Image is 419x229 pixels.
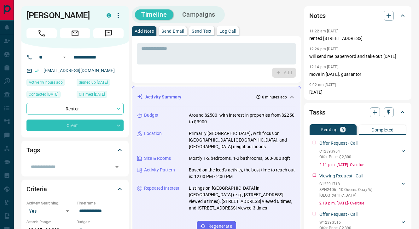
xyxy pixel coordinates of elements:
span: Active 19 hours ago [29,79,63,86]
p: Search Range: [26,219,73,225]
p: rented [STREET_ADDRESS] [309,35,406,42]
div: condos.ca [107,13,111,18]
p: Listings on [GEOGRAPHIC_DATA] in [GEOGRAPHIC_DATA] (e.g., [STREET_ADDRESS] viewed 8 times), [STRE... [189,185,296,211]
span: Message [93,28,124,38]
p: 12:14 pm [DATE] [309,65,338,69]
div: Notes [309,8,406,23]
button: Open [113,163,121,171]
span: Contacted [DATE] [29,91,58,98]
p: Activity Pattern [144,167,175,173]
p: Budget [144,112,159,119]
div: Renter [26,103,124,114]
p: C12393964 [319,148,351,154]
span: Signed up [DATE] [79,79,108,86]
a: [EMAIL_ADDRESS][DOMAIN_NAME] [44,68,115,73]
div: Wed Jun 26 2024 [26,91,73,100]
p: W12393516 [319,220,351,225]
div: Client [26,120,124,131]
p: Log Call [219,29,236,33]
p: SPH2406 - 10 Queens Quay W , [GEOGRAPHIC_DATA] [319,187,400,198]
p: 2:11 p.m. [DATE] - Overdue [319,162,406,168]
p: Send Email [161,29,184,33]
p: Around $2500, with interest in properties from $2250 to $3900 [189,112,296,125]
p: Budget: [77,219,124,225]
span: Claimed [DATE] [79,91,105,98]
p: will send me paperword and take out [DATE] [309,53,406,60]
p: 11:22 am [DATE] [309,29,338,33]
p: Activity Summary [145,94,181,100]
h2: Tags [26,145,40,155]
div: Tue Jan 05 2021 [77,91,124,100]
p: Actively Searching: [26,200,73,206]
h2: Criteria [26,184,47,194]
div: Yes [26,206,73,216]
p: Timeframe: [77,200,124,206]
p: Offer Request - Call [319,140,358,147]
p: 6 [341,127,344,132]
p: C12391718 [319,181,400,187]
button: Timeline [135,9,173,20]
div: Criteria [26,182,124,197]
div: Activity Summary6 minutes ago [137,91,296,103]
p: Repeated Interest [144,185,179,192]
p: Send Text [192,29,212,33]
p: Completed [371,128,394,132]
p: 9:02 am [DATE] [309,83,336,87]
button: Campaigns [176,9,222,20]
div: C12391718SPH2406 - 10 Queens Quay W,[GEOGRAPHIC_DATA] [319,180,406,199]
p: Add Note [135,29,154,33]
span: Email [60,28,90,38]
span: Call [26,28,57,38]
button: Open [61,53,68,61]
p: [DATE] [309,89,406,96]
h1: [PERSON_NAME] [26,10,97,20]
p: move in [DATE]. guarantor [309,71,406,78]
h2: Notes [309,11,326,21]
div: C12393964Offer Price: $2,800 [319,147,406,161]
p: Primarily [GEOGRAPHIC_DATA], with focus on [GEOGRAPHIC_DATA], [GEOGRAPHIC_DATA], and [GEOGRAPHIC_... [189,130,296,150]
p: Pending [321,127,338,132]
p: Mostly 1-2 bedrooms, 1-2 bathrooms, 600-800 sqft [189,155,290,162]
p: Offer Request - Call [319,211,358,218]
p: Viewing Request - Call [319,173,363,179]
p: 6 minutes ago [262,94,287,100]
p: Size & Rooms [144,155,171,162]
p: Location [144,130,162,137]
p: 2:18 p.m. [DATE] - Overdue [319,200,406,206]
p: 12:26 pm [DATE] [309,47,338,51]
div: Tasks [309,105,406,120]
div: Tue Jan 05 2021 [77,79,124,88]
div: Tags [26,142,124,158]
h2: Tasks [309,107,325,117]
div: Thu Sep 11 2025 [26,79,73,88]
svg: Email Verified [35,69,39,73]
p: Offer Price: $2,800 [319,154,351,160]
p: Based on the lead's activity, the best time to reach out is: 12:00 PM - 2:00 PM [189,167,296,180]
